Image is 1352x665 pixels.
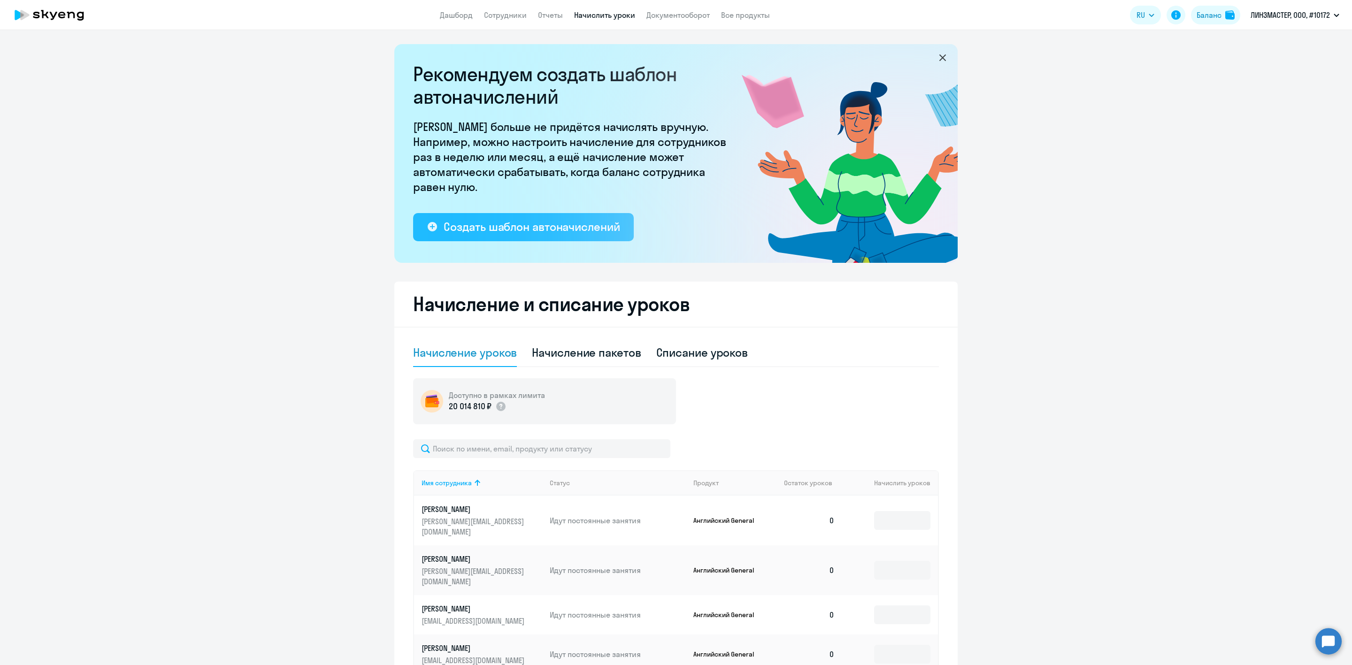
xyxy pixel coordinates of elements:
[776,545,842,595] td: 0
[842,470,938,496] th: Начислить уроков
[532,345,641,360] div: Начисление пакетов
[1246,4,1344,26] button: ЛИНЗМАСТЕР, ООО, #10172
[422,554,542,587] a: [PERSON_NAME][PERSON_NAME][EMAIL_ADDRESS][DOMAIN_NAME]
[422,479,472,487] div: Имя сотрудника
[422,504,527,514] p: [PERSON_NAME]
[422,566,527,587] p: [PERSON_NAME][EMAIL_ADDRESS][DOMAIN_NAME]
[1225,10,1235,20] img: balance
[421,390,443,413] img: wallet-circle.png
[413,119,732,194] p: [PERSON_NAME] больше не придётся начислять вручную. Например, можно настроить начисление для сотр...
[1137,9,1145,21] span: RU
[444,219,620,234] div: Создать шаблон автоначислений
[693,516,764,525] p: Английский General
[550,479,570,487] div: Статус
[656,345,748,360] div: Списание уроков
[721,10,770,20] a: Все продукты
[422,479,542,487] div: Имя сотрудника
[776,595,842,634] td: 0
[550,479,686,487] div: Статус
[484,10,527,20] a: Сотрудники
[413,63,732,108] h2: Рекомендуем создать шаблон автоначислений
[413,439,670,458] input: Поиск по имени, email, продукту или статусу
[422,643,527,653] p: [PERSON_NAME]
[693,479,719,487] div: Продукт
[550,565,686,575] p: Идут постоянные занятия
[413,293,939,315] h2: Начисление и списание уроков
[422,554,527,564] p: [PERSON_NAME]
[1251,9,1330,21] p: ЛИНЗМАСТЕР, ООО, #10172
[422,516,527,537] p: [PERSON_NAME][EMAIL_ADDRESS][DOMAIN_NAME]
[646,10,710,20] a: Документооборот
[538,10,563,20] a: Отчеты
[693,479,777,487] div: Продукт
[574,10,635,20] a: Начислить уроки
[422,604,527,614] p: [PERSON_NAME]
[422,604,542,626] a: [PERSON_NAME][EMAIL_ADDRESS][DOMAIN_NAME]
[693,611,764,619] p: Английский General
[784,479,832,487] span: Остаток уроков
[784,479,842,487] div: Остаток уроков
[693,566,764,574] p: Английский General
[1130,6,1161,24] button: RU
[550,649,686,659] p: Идут постоянные занятия
[550,610,686,620] p: Идут постоянные занятия
[413,213,634,241] button: Создать шаблон автоначислений
[449,390,545,400] h5: Доступно в рамках лимита
[550,515,686,526] p: Идут постоянные занятия
[1197,9,1221,21] div: Баланс
[422,616,527,626] p: [EMAIL_ADDRESS][DOMAIN_NAME]
[693,650,764,658] p: Английский General
[776,496,842,545] td: 0
[1191,6,1240,24] button: Балансbalance
[422,504,542,537] a: [PERSON_NAME][PERSON_NAME][EMAIL_ADDRESS][DOMAIN_NAME]
[413,345,517,360] div: Начисление уроков
[449,400,492,413] p: 20 014 810 ₽
[440,10,473,20] a: Дашборд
